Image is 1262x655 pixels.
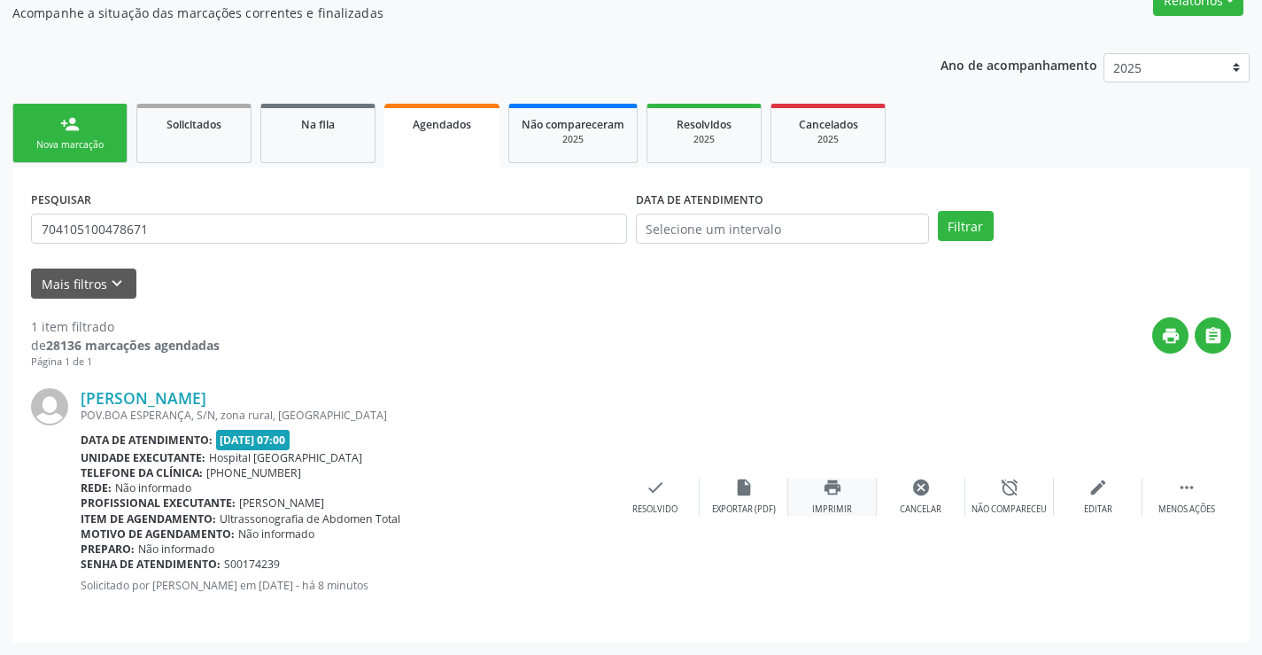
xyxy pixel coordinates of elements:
i: print [823,478,842,497]
b: Telefone da clínica: [81,465,203,480]
div: person_add [60,114,80,134]
span: Não informado [138,542,214,557]
i:  [1204,326,1223,346]
button: print [1152,317,1188,354]
div: Editar [1084,503,1112,516]
div: Menos ações [1158,503,1215,516]
div: de [31,336,220,355]
label: PESQUISAR [31,186,91,214]
div: 2025 [660,133,748,146]
span: Ultrassonografia de Abdomen Total [220,511,400,526]
i: print [1161,326,1181,346]
div: Imprimir [812,503,852,516]
b: Preparo: [81,542,135,557]
i: cancel [911,478,931,497]
span: Não compareceram [522,117,624,132]
div: Nova marcação [26,138,114,152]
img: img [31,388,68,425]
span: Na fila [301,117,335,132]
div: Cancelar [900,503,941,516]
div: POV.BOA ESPERANÇA, S/N, zona rural, [GEOGRAPHIC_DATA] [81,408,611,423]
b: Rede: [81,480,112,495]
i: insert_drive_file [734,478,754,497]
b: Senha de atendimento: [81,557,221,572]
span: Hospital [GEOGRAPHIC_DATA] [209,450,362,465]
i: keyboard_arrow_down [107,274,127,293]
div: Resolvido [632,503,677,516]
b: Unidade executante: [81,450,205,465]
span: Não informado [238,526,314,542]
a: [PERSON_NAME] [81,388,206,408]
div: 2025 [522,133,624,146]
b: Item de agendamento: [81,511,216,526]
p: Ano de acompanhamento [941,53,1097,75]
button:  [1195,317,1231,354]
i:  [1177,478,1196,497]
div: Não compareceu [972,503,1047,516]
b: Profissional executante: [81,495,236,511]
span: Agendados [413,117,471,132]
div: 1 item filtrado [31,317,220,336]
p: Solicitado por [PERSON_NAME] em [DATE] - há 8 minutos [81,578,611,593]
input: Nome, CNS [31,214,627,244]
input: Selecione um intervalo [636,214,929,244]
span: [PERSON_NAME] [239,495,324,511]
i: check [646,478,665,497]
span: S00174239 [224,557,280,572]
span: Não informado [115,480,191,495]
i: alarm_off [1000,478,1019,497]
b: Data de atendimento: [81,433,213,448]
button: Filtrar [938,211,994,241]
label: DATA DE ATENDIMENTO [636,186,763,214]
span: Resolvidos [677,117,732,132]
span: Cancelados [799,117,858,132]
span: Solicitados [166,117,221,132]
i: edit [1088,478,1108,497]
button: Mais filtroskeyboard_arrow_down [31,269,136,300]
p: Acompanhe a situação das marcações correntes e finalizadas [12,4,879,22]
strong: 28136 marcações agendadas [46,337,220,354]
div: Exportar (PDF) [712,503,776,516]
div: Página 1 de 1 [31,355,220,370]
b: Motivo de agendamento: [81,526,235,542]
span: [PHONE_NUMBER] [206,465,301,480]
div: 2025 [784,133,872,146]
span: [DATE] 07:00 [216,430,290,450]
